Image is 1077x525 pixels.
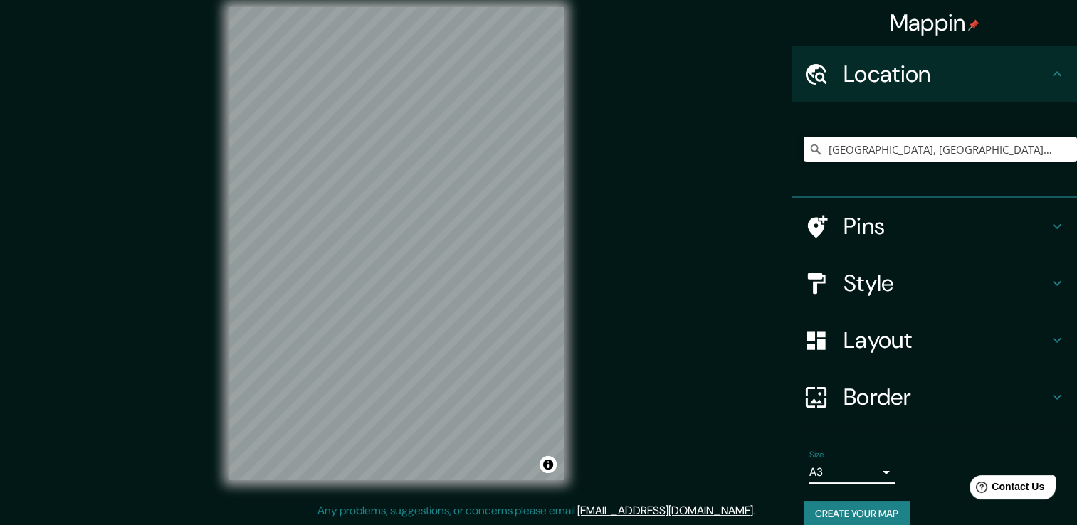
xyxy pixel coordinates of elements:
div: Pins [792,198,1077,255]
div: Style [792,255,1077,312]
div: Location [792,46,1077,102]
div: A3 [809,461,895,484]
p: Any problems, suggestions, or concerns please email . [317,502,755,519]
h4: Layout [844,326,1049,354]
iframe: Help widget launcher [950,470,1061,509]
div: Layout [792,312,1077,368]
label: Size [809,449,824,461]
div: . [755,502,757,519]
canvas: Map [229,7,564,480]
h4: Pins [844,212,1049,240]
button: Toggle attribution [540,456,557,473]
h4: Style [844,269,1049,297]
h4: Location [844,60,1049,88]
h4: Mappin [890,9,980,37]
div: . [757,502,760,519]
div: Border [792,368,1077,425]
img: pin-icon.png [968,19,979,31]
a: [EMAIL_ADDRESS][DOMAIN_NAME] [577,503,753,518]
h4: Border [844,383,1049,411]
input: Pick your city or area [804,137,1077,162]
